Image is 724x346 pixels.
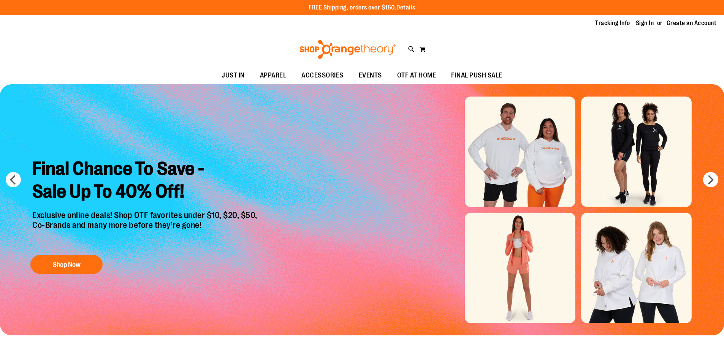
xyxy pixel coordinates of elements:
a: Sign In [636,19,654,27]
button: Shop Now [30,255,103,274]
a: Details [396,4,415,11]
a: Final Chance To Save -Sale Up To 40% Off! Exclusive online deals! Shop OTF favorites under $10, $... [27,152,265,278]
img: Shop Orangetheory [298,40,397,59]
p: FREE Shipping, orders over $150. [309,3,415,12]
span: OTF AT HOME [397,67,436,84]
a: Create an Account [667,19,717,27]
a: JUST IN [214,67,252,84]
span: JUST IN [222,67,245,84]
h2: Final Chance To Save - Sale Up To 40% Off! [27,152,265,210]
a: OTF AT HOME [390,67,444,84]
span: APPAREL [260,67,287,84]
p: Exclusive online deals! Shop OTF favorites under $10, $20, $50, Co-Brands and many more before th... [27,210,265,248]
a: ACCESSORIES [294,67,351,84]
a: FINAL PUSH SALE [444,67,510,84]
a: APPAREL [252,67,294,84]
a: Tracking Info [595,19,630,27]
span: ACCESSORIES [301,67,344,84]
button: prev [6,172,21,187]
span: EVENTS [359,67,382,84]
button: next [703,172,718,187]
span: FINAL PUSH SALE [451,67,502,84]
a: EVENTS [351,67,390,84]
